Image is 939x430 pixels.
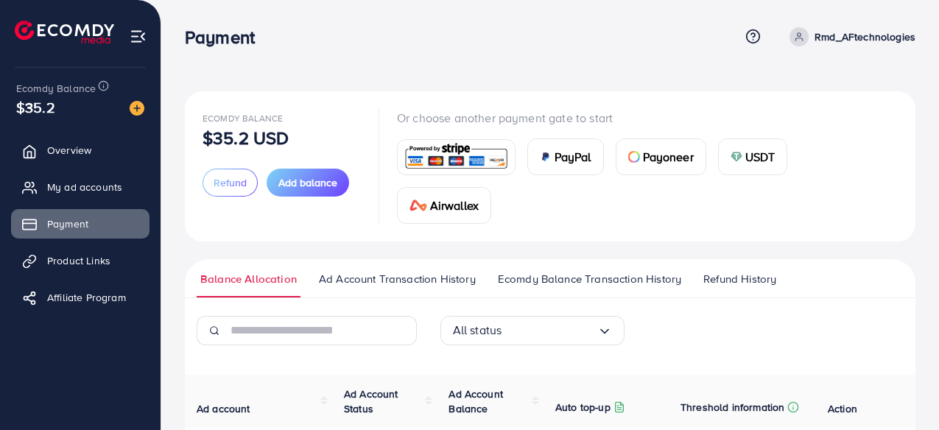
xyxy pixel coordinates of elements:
[430,197,479,214] span: Airwallex
[616,138,706,175] a: cardPayoneer
[267,169,349,197] button: Add balance
[47,290,126,305] span: Affiliate Program
[47,180,122,194] span: My ad accounts
[278,175,337,190] span: Add balance
[703,271,776,287] span: Refund History
[449,387,503,416] span: Ad Account Balance
[718,138,788,175] a: cardUSDT
[319,271,476,287] span: Ad Account Transaction History
[409,200,427,211] img: card
[47,216,88,231] span: Payment
[397,139,516,175] a: card
[11,283,150,312] a: Affiliate Program
[11,246,150,275] a: Product Links
[203,112,283,124] span: Ecomdy Balance
[440,316,625,345] div: Search for option
[397,109,898,127] p: Or choose another payment gate to start
[453,319,502,342] span: All status
[214,175,247,190] span: Refund
[47,253,110,268] span: Product Links
[344,387,398,416] span: Ad Account Status
[731,151,742,163] img: card
[11,172,150,202] a: My ad accounts
[185,27,267,48] h3: Payment
[203,129,289,147] p: $35.2 USD
[784,27,915,46] a: Rmd_AFtechnologies
[555,398,611,416] p: Auto top-up
[828,401,857,416] span: Action
[16,81,96,96] span: Ecomdy Balance
[11,209,150,239] a: Payment
[502,319,597,342] input: Search for option
[47,143,91,158] span: Overview
[680,398,784,416] p: Threshold information
[745,148,776,166] span: USDT
[130,28,147,45] img: menu
[16,96,55,118] span: $35.2
[200,271,297,287] span: Balance Allocation
[540,151,552,163] img: card
[11,135,150,165] a: Overview
[397,187,491,224] a: cardAirwallex
[498,271,681,287] span: Ecomdy Balance Transaction History
[815,28,915,46] p: Rmd_AFtechnologies
[130,101,144,116] img: image
[527,138,604,175] a: cardPayPal
[643,148,694,166] span: Payoneer
[628,151,640,163] img: card
[197,401,250,416] span: Ad account
[203,169,258,197] button: Refund
[402,141,510,173] img: card
[555,148,591,166] span: PayPal
[15,21,114,43] img: logo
